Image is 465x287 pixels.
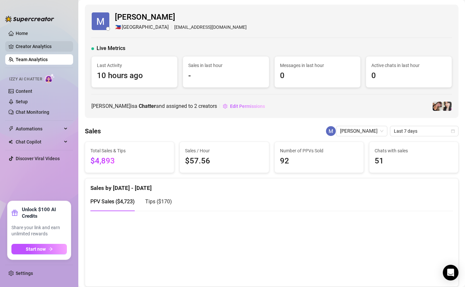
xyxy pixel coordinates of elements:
span: [PERSON_NAME] is a and assigned to creators [91,102,217,110]
a: Discover Viral Videos [16,156,60,161]
span: gift [11,210,18,216]
span: Mark Caguing [340,126,383,136]
a: Content [16,89,32,94]
span: calendar [451,129,455,133]
span: Sales in last hour [188,62,263,69]
img: Christina [442,102,452,111]
a: Setup [16,99,28,104]
img: Mark Caguing [92,12,109,30]
span: 🇵🇭 [115,24,121,31]
img: Mark Caguing [326,126,336,136]
span: [GEOGRAPHIC_DATA] [122,24,169,31]
span: 0 [280,70,355,82]
span: Share your link and earn unlimited rewards [11,225,67,237]
span: thunderbolt [8,126,14,131]
img: AI Chatter [45,74,55,83]
span: [PERSON_NAME] [115,11,247,24]
span: 92 [280,155,358,167]
span: Start now [26,246,46,252]
span: $57.56 [185,155,263,167]
img: Chat Copilot [8,140,13,144]
span: Chats with sales [375,147,453,154]
span: Last 7 days [394,126,455,136]
span: Automations [16,124,62,134]
span: 2 [194,103,197,109]
div: [EMAIL_ADDRESS][DOMAIN_NAME] [115,24,247,31]
strong: Unlock $100 AI Credits [22,206,67,219]
span: Tips ( $170 ) [145,198,172,205]
span: PPV Sales ( $4,723 ) [90,198,135,205]
span: setting [223,104,227,109]
span: Chat Copilot [16,137,62,147]
div: Open Intercom Messenger [443,265,458,280]
img: logo-BBDzfeDw.svg [5,16,54,22]
button: Edit Permissions [223,101,265,111]
span: 0 [371,70,446,82]
span: Izzy AI Chatter [9,76,42,82]
b: Chatter [139,103,156,109]
span: Edit Permissions [230,104,265,109]
span: Messages in last hour [280,62,355,69]
span: Total Sales & Tips [90,147,169,154]
span: Last Activity [97,62,172,69]
span: $4,893 [90,155,169,167]
a: Team Analytics [16,57,48,62]
div: Sales by [DATE] - [DATE] [90,178,453,193]
a: Home [16,31,28,36]
span: 10 hours ago [97,70,172,82]
span: Live Metrics [97,44,125,52]
span: Number of PPVs Sold [280,147,358,154]
span: - [188,70,263,82]
button: Start nowarrow-right [11,244,67,254]
a: Chat Monitoring [16,110,49,115]
a: Settings [16,271,33,276]
a: Creator Analytics [16,41,68,52]
span: Active chats in last hour [371,62,446,69]
span: arrow-right [48,247,53,251]
h4: Sales [85,127,101,136]
img: Christina [433,102,442,111]
span: Sales / Hour [185,147,263,154]
span: 51 [375,155,453,167]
